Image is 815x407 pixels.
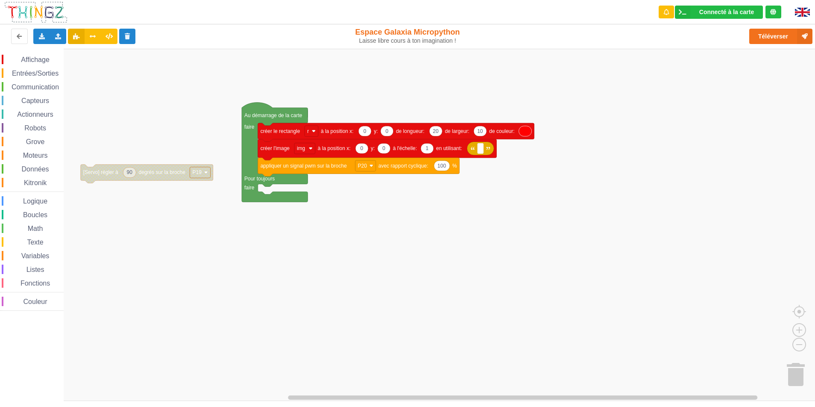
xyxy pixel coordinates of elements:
text: appliquer un signal pwm sur la broche [261,163,347,169]
span: Capteurs [20,97,50,104]
span: Grove [25,138,46,145]
text: 0 [364,128,366,134]
text: % [452,163,457,169]
text: à la position x: [318,145,351,151]
text: Au démarrage de la carte [244,112,302,118]
text: de largeur: [445,128,469,134]
div: Connecté à la carte [699,9,754,15]
text: 0 [361,145,364,151]
span: Entrées/Sorties [11,70,60,77]
span: Boucles [22,211,49,218]
div: Ta base fonctionne bien ! [675,6,763,19]
text: P20 [358,163,367,169]
text: créer le rectangle [261,128,300,134]
span: Variables [20,252,51,260]
span: Fonctions [19,280,51,287]
span: Affichage [20,56,50,63]
text: faire [244,124,255,130]
text: 10 [477,128,483,134]
span: Communication [10,83,60,91]
text: P19 [192,169,202,175]
text: avec rapport cyclique: [378,163,428,169]
text: r [307,128,309,134]
span: Données [21,165,50,173]
text: créer l'image [261,145,290,151]
span: Couleur [22,298,49,305]
img: thingz_logo.png [4,1,68,24]
span: Logique [22,198,49,205]
div: Espace Galaxia Micropython [337,27,479,44]
text: [Servo] régler à [83,169,118,175]
span: Kitronik [23,179,48,186]
text: degrés sur la broche [139,169,186,175]
text: img [297,145,305,151]
text: 20 [433,128,439,134]
text: en utilisant: [436,145,462,151]
span: Actionneurs [16,111,55,118]
span: Moteurs [22,152,49,159]
span: Listes [25,266,46,273]
text: y: [374,128,378,134]
text: à l'échelle: [393,145,417,151]
text: 0 [382,145,385,151]
span: Math [26,225,44,232]
text: de longueur: [396,128,425,134]
div: Tu es connecté au serveur de création de Thingz [765,6,781,18]
text: 100 [437,163,446,169]
span: Texte [26,239,44,246]
text: à la position x: [321,128,354,134]
text: de couleur: [489,128,514,134]
text: Pour toujours [244,176,275,182]
text: faire [244,185,255,191]
text: 90 [126,169,132,175]
text: y: [371,145,375,151]
button: Téléverser [749,29,812,44]
img: gb.png [795,8,810,17]
text: 0 [385,128,388,134]
div: Laisse libre cours à ton imagination ! [337,37,479,44]
span: Robots [23,124,47,132]
text: 1 [426,145,429,151]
